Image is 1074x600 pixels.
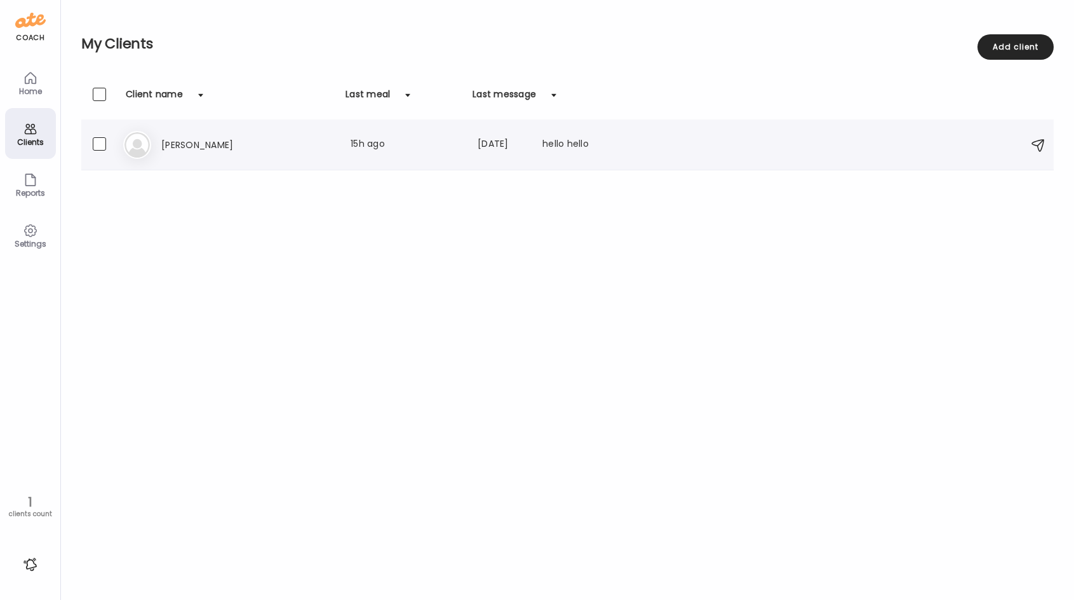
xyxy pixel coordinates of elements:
div: Add client [977,34,1054,60]
div: Reports [8,189,53,197]
div: Home [8,87,53,95]
div: Clients [8,138,53,146]
div: coach [16,32,44,43]
div: 15h ago [351,137,462,153]
div: Last message [473,88,536,108]
div: 1 [4,494,56,510]
h2: My Clients [81,34,1054,53]
div: [DATE] [478,137,527,153]
div: Client name [126,88,183,108]
img: ate [15,10,46,31]
h3: [PERSON_NAME] [161,137,273,153]
div: hello hello [542,137,654,153]
div: clients count [4,510,56,519]
div: Settings [8,240,53,248]
div: Last meal [346,88,390,108]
